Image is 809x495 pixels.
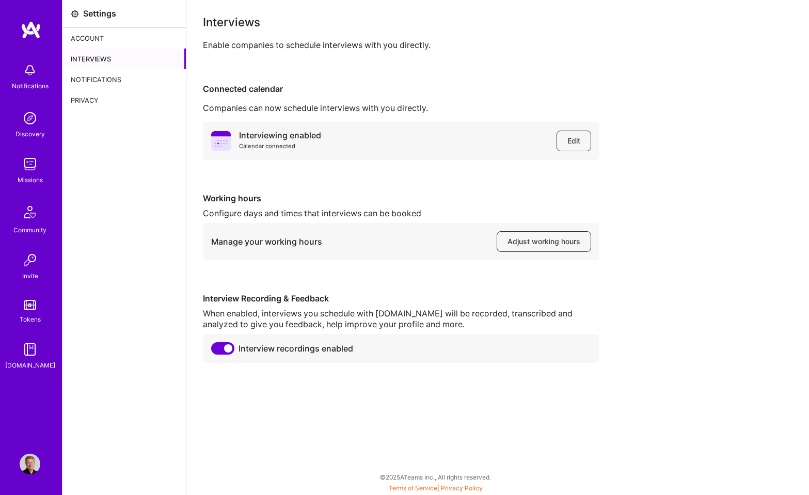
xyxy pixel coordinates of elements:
img: tokens [24,300,36,310]
img: bell [20,60,40,81]
div: Settings [83,8,116,19]
span: Interview recordings enabled [239,343,353,354]
img: discovery [20,108,40,129]
div: Working hours [203,193,599,204]
span: Adjust working hours [507,236,580,247]
div: Notifications [62,69,186,90]
div: Invite [22,270,38,281]
img: logo [21,21,41,39]
div: Enable companies to schedule interviews with you directly. [203,40,792,51]
div: Configure days and times that interviews can be booked [203,208,599,219]
div: © 2025 ATeams Inc., All rights reserved. [62,464,809,490]
div: When enabled, interviews you schedule with [DOMAIN_NAME] will be recorded, transcribed and analyz... [203,308,599,330]
span: Edit [567,136,580,146]
div: Community [13,225,46,235]
button: Adjust working hours [497,231,591,252]
img: Invite [20,250,40,270]
img: User Avatar [20,454,40,474]
div: [DOMAIN_NAME] [5,360,55,371]
div: Tokens [20,314,41,325]
div: Interviews [62,49,186,69]
div: Interviews [203,17,792,27]
i: icon PurpleCalendar [211,131,231,151]
span: | [389,484,483,492]
div: Connected calendar [203,84,792,94]
div: Interviewing enabled [239,130,321,141]
div: Notifications [12,81,49,91]
a: Privacy Policy [441,484,483,492]
div: Discovery [15,129,45,139]
div: Manage your working hours [211,236,322,247]
div: Privacy [62,90,186,110]
a: Terms of Service [389,484,437,492]
button: Edit [557,131,591,151]
i: icon Settings [71,10,79,18]
a: User Avatar [17,454,43,474]
img: guide book [20,339,40,360]
div: Missions [18,174,43,185]
img: teamwork [20,154,40,174]
div: Calendar connected [239,141,321,152]
div: Account [62,28,186,49]
img: Community [18,200,42,225]
div: Companies can now schedule interviews with you directly. [203,103,792,114]
div: Interview Recording & Feedback [203,293,599,304]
